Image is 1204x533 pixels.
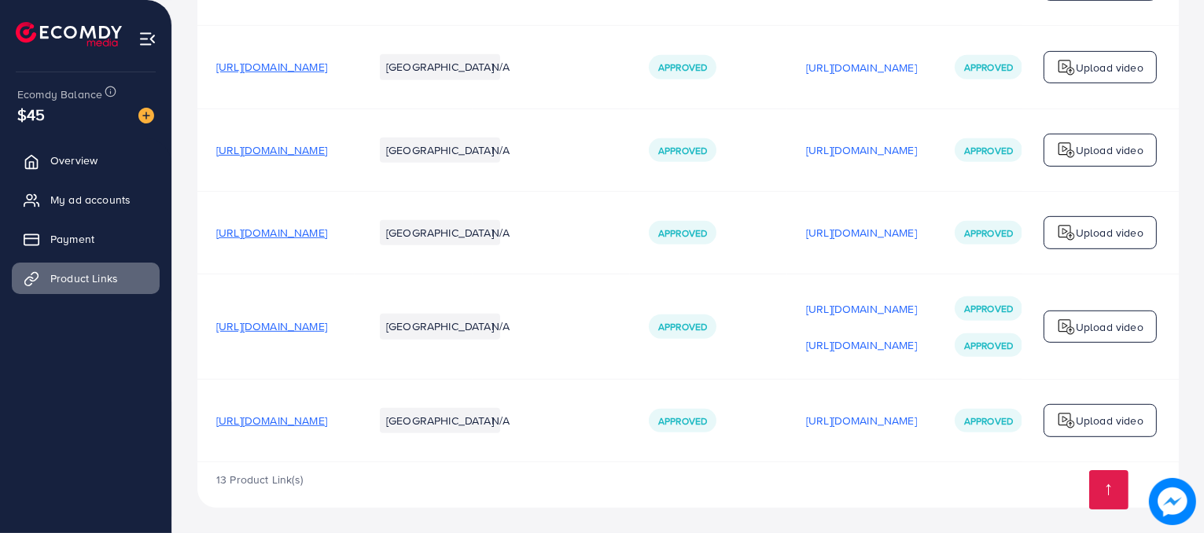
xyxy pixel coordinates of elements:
img: logo [16,22,122,46]
span: Payment [50,231,94,247]
span: Approved [964,302,1013,315]
a: Payment [12,223,160,255]
span: [URL][DOMAIN_NAME] [216,59,327,75]
a: Product Links [12,263,160,294]
img: image [138,108,154,123]
span: Approved [658,61,707,74]
p: Upload video [1076,141,1143,160]
img: menu [138,30,156,48]
p: [URL][DOMAIN_NAME] [806,411,917,430]
a: My ad accounts [12,184,160,215]
img: logo [1057,141,1076,160]
span: N/A [492,225,510,241]
span: Approved [658,144,707,157]
p: Upload video [1076,223,1143,242]
img: logo [1057,318,1076,336]
span: Approved [964,226,1013,240]
span: My ad accounts [50,192,131,208]
span: Approved [964,339,1013,352]
p: [URL][DOMAIN_NAME] [806,223,917,242]
span: [URL][DOMAIN_NAME] [216,318,327,334]
span: $45 [17,103,45,126]
span: Overview [50,153,98,168]
img: image [1150,479,1196,525]
span: Product Links [50,270,118,286]
a: Overview [12,145,160,176]
p: Upload video [1076,58,1143,77]
span: [URL][DOMAIN_NAME] [216,142,327,158]
li: [GEOGRAPHIC_DATA] [380,54,500,79]
li: [GEOGRAPHIC_DATA] [380,408,500,433]
li: [GEOGRAPHIC_DATA] [380,220,500,245]
p: [URL][DOMAIN_NAME] [806,141,917,160]
p: [URL][DOMAIN_NAME] [806,58,917,77]
span: N/A [492,318,510,334]
img: logo [1057,411,1076,430]
span: [URL][DOMAIN_NAME] [216,413,327,428]
span: Approved [964,144,1013,157]
span: 13 Product Link(s) [216,472,303,487]
span: Approved [658,320,707,333]
span: [URL][DOMAIN_NAME] [216,225,327,241]
span: Approved [964,414,1013,428]
img: logo [1057,58,1076,77]
span: Approved [964,61,1013,74]
span: Approved [658,226,707,240]
img: logo [1057,223,1076,242]
span: N/A [492,142,510,158]
p: [URL][DOMAIN_NAME] [806,336,917,355]
p: [URL][DOMAIN_NAME] [806,300,917,318]
span: N/A [492,413,510,428]
span: N/A [492,59,510,75]
span: Ecomdy Balance [17,86,102,102]
li: [GEOGRAPHIC_DATA] [380,138,500,163]
p: Upload video [1076,318,1143,336]
p: Upload video [1076,411,1143,430]
li: [GEOGRAPHIC_DATA] [380,314,500,339]
span: Approved [658,414,707,428]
